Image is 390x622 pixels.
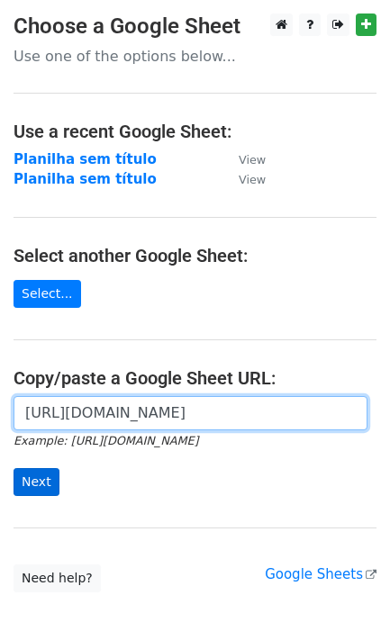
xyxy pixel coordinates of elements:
input: Next [14,468,59,496]
small: View [239,153,266,167]
a: View [221,171,266,187]
h4: Use a recent Google Sheet: [14,121,376,142]
a: View [221,151,266,167]
small: View [239,173,266,186]
a: Planilha sem título [14,171,157,187]
div: Widget de chat [300,536,390,622]
h4: Select another Google Sheet: [14,245,376,266]
a: Google Sheets [265,566,376,582]
iframe: Chat Widget [300,536,390,622]
small: Example: [URL][DOMAIN_NAME] [14,434,198,447]
h4: Copy/paste a Google Sheet URL: [14,367,376,389]
a: Select... [14,280,81,308]
p: Use one of the options below... [14,47,376,66]
h3: Choose a Google Sheet [14,14,376,40]
input: Paste your Google Sheet URL here [14,396,367,430]
a: Need help? [14,564,101,592]
a: Planilha sem título [14,151,157,167]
